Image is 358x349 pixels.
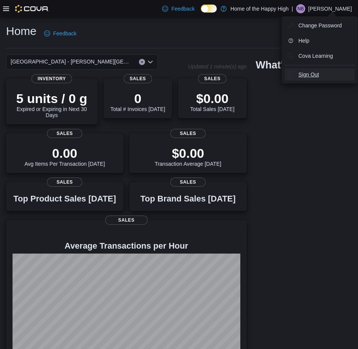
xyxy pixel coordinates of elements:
[12,91,91,106] p: 5 units / 0 g
[170,129,206,138] span: Sales
[285,50,355,62] button: Cova Learning
[285,68,355,81] button: Sign Out
[140,194,236,203] h3: Top Brand Sales [DATE]
[15,5,49,13] img: Cova
[298,37,309,44] span: Help
[123,74,152,83] span: Sales
[41,26,79,41] a: Feedback
[155,146,221,161] p: $0.00
[110,91,165,106] p: 0
[230,4,289,13] p: Home of the Happy High
[139,59,145,65] button: Clear input
[13,194,116,203] h3: Top Product Sales [DATE]
[6,24,36,39] h1: Home
[256,59,312,71] h2: What's new
[285,19,355,32] button: Change Password
[47,129,82,138] span: Sales
[110,91,165,112] div: Total # Invoices [DATE]
[11,57,131,66] span: [GEOGRAPHIC_DATA] - [PERSON_NAME][GEOGRAPHIC_DATA] - Fire & Flower
[32,74,72,83] span: Inventory
[24,146,105,167] div: Avg Items Per Transaction [DATE]
[190,91,234,106] p: $0.00
[201,5,217,13] input: Dark Mode
[24,146,105,161] p: 0.00
[296,4,305,13] div: Nicole Bohach
[285,35,355,47] button: Help
[105,216,148,225] span: Sales
[198,74,227,83] span: Sales
[53,30,76,37] span: Feedback
[298,22,342,29] span: Change Password
[170,178,206,187] span: Sales
[171,5,194,13] span: Feedback
[47,178,82,187] span: Sales
[308,4,352,13] p: [PERSON_NAME]
[188,63,246,70] p: Updated 1 minute(s) ago
[12,241,241,251] h4: Average Transactions per Hour
[292,4,293,13] p: |
[190,91,234,112] div: Total Sales [DATE]
[159,1,197,16] a: Feedback
[147,59,153,65] button: Open list of options
[155,146,221,167] div: Transaction Average [DATE]
[298,71,319,78] span: Sign Out
[298,4,304,13] span: NB
[12,91,91,118] div: Expired or Expiring in Next 30 Days
[298,52,333,60] span: Cova Learning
